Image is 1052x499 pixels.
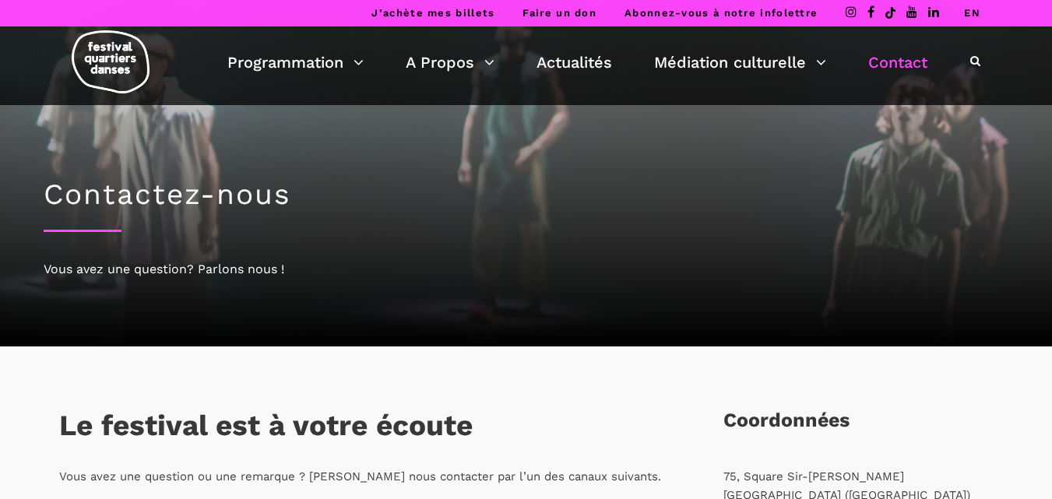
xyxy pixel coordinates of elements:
a: Faire un don [522,7,596,19]
h3: Coordonnées [723,409,850,448]
a: Abonnez-vous à notre infolettre [625,7,818,19]
a: J’achète mes billets [371,7,494,19]
img: logo-fqd-med [72,30,150,93]
a: Programmation [227,49,364,76]
a: Actualités [537,49,612,76]
div: Vous avez une question? Parlons nous ! [44,259,1009,279]
a: Médiation culturelle [654,49,826,76]
h1: Contactez-nous [44,177,1009,212]
a: Contact [868,49,927,76]
p: Vous avez une question ou une remarque ? [PERSON_NAME] nous contacter par l’un des canaux suivants. [59,467,661,486]
a: A Propos [406,49,494,76]
a: EN [964,7,980,19]
h3: Le festival est à votre écoute [59,409,473,448]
